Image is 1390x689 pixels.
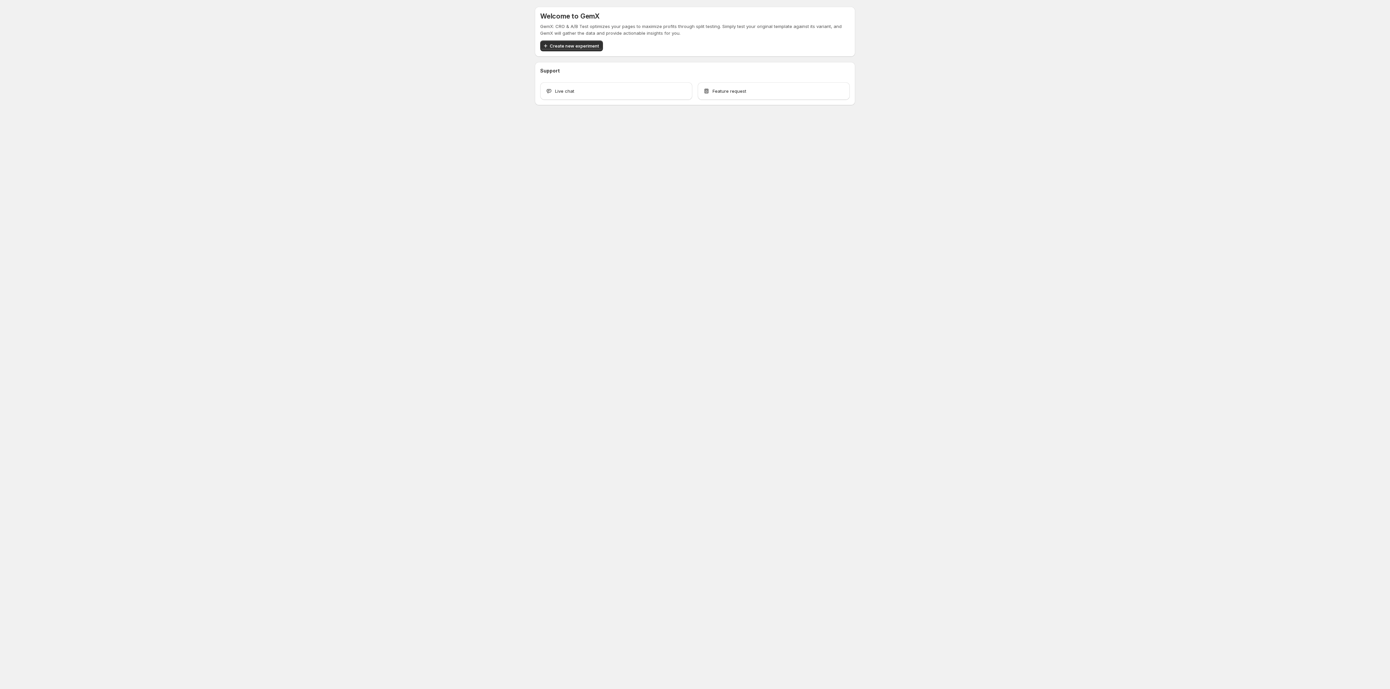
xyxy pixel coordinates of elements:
[540,67,560,74] h3: Support
[555,88,574,94] span: Live chat
[550,42,599,49] span: Create new experiment
[540,12,600,20] h5: Welcome to GemX
[540,40,603,51] button: Create new experiment
[540,23,850,36] p: GemX: CRO & A/B Test optimizes your pages to maximize profits through split testing. Simply test ...
[713,88,746,94] span: Feature request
